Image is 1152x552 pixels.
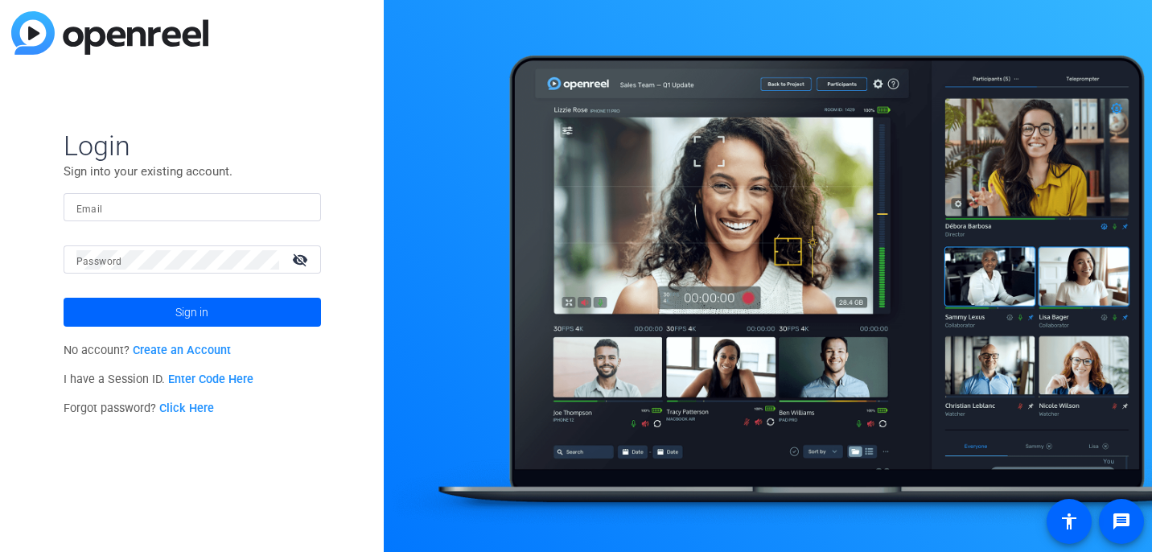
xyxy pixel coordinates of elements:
p: Sign into your existing account. [64,163,321,180]
span: Sign in [175,292,208,332]
a: Click Here [159,402,214,415]
span: Forgot password? [64,402,215,415]
mat-icon: message [1112,512,1131,531]
img: blue-gradient.svg [11,11,208,55]
span: Login [64,129,321,163]
mat-icon: visibility_off [282,248,321,271]
mat-icon: accessibility [1059,512,1079,531]
mat-label: Password [76,256,122,267]
a: Enter Code Here [168,373,253,386]
a: Create an Account [133,344,231,357]
button: Sign in [64,298,321,327]
input: Enter Email Address [76,198,308,217]
mat-label: Email [76,204,103,215]
span: I have a Session ID. [64,373,254,386]
span: No account? [64,344,232,357]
